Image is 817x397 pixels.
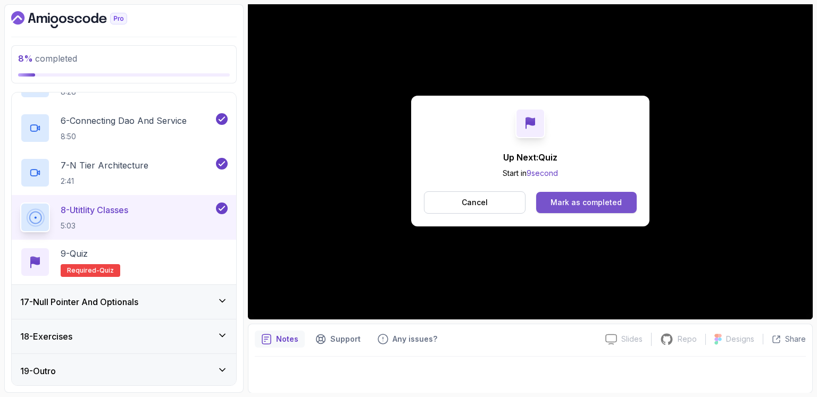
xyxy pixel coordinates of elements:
div: Mark as completed [551,197,622,208]
span: 9 second [527,168,558,178]
button: Mark as completed [536,192,637,213]
button: 19-Outro [12,354,236,388]
button: Cancel [424,191,526,214]
p: 2:41 [61,176,148,187]
a: Dashboard [11,11,152,28]
h3: 18 - Exercises [20,330,72,343]
p: Up Next: Quiz [503,151,558,164]
span: completed [18,53,77,64]
p: Slides [621,334,643,344]
button: 9-QuizRequired-quiz [20,247,228,277]
p: 7 - N Tier Architecture [61,159,148,172]
p: Cancel [462,197,488,208]
button: Support button [309,331,367,348]
button: 8-Utitlity Classes5:03 [20,202,228,232]
p: Designs [726,334,754,344]
p: Repo [678,334,697,344]
p: 6 - Connecting Dao And Service [61,114,187,127]
span: quiz [99,266,114,275]
p: Start in [503,168,558,179]
p: 8 - Utitlity Classes [61,204,128,216]
p: 9 - Quiz [61,247,88,260]
p: 5:03 [61,221,128,231]
h3: 17 - Null Pointer And Optionals [20,295,138,308]
button: 6-Connecting Dao And Service8:50 [20,113,228,143]
h3: 19 - Outro [20,365,56,377]
button: Feedback button [371,331,444,348]
span: Required- [67,266,99,275]
button: 7-N Tier Architecture2:41 [20,158,228,188]
button: Share [763,334,806,344]
p: Notes [276,334,298,344]
button: notes button [255,331,305,348]
span: 8 % [18,53,33,64]
p: Any issues? [393,334,437,344]
button: 17-Null Pointer And Optionals [12,285,236,319]
p: Support [330,334,361,344]
p: 8:50 [61,131,187,142]
p: Share [785,334,806,344]
button: 18-Exercises [12,319,236,353]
